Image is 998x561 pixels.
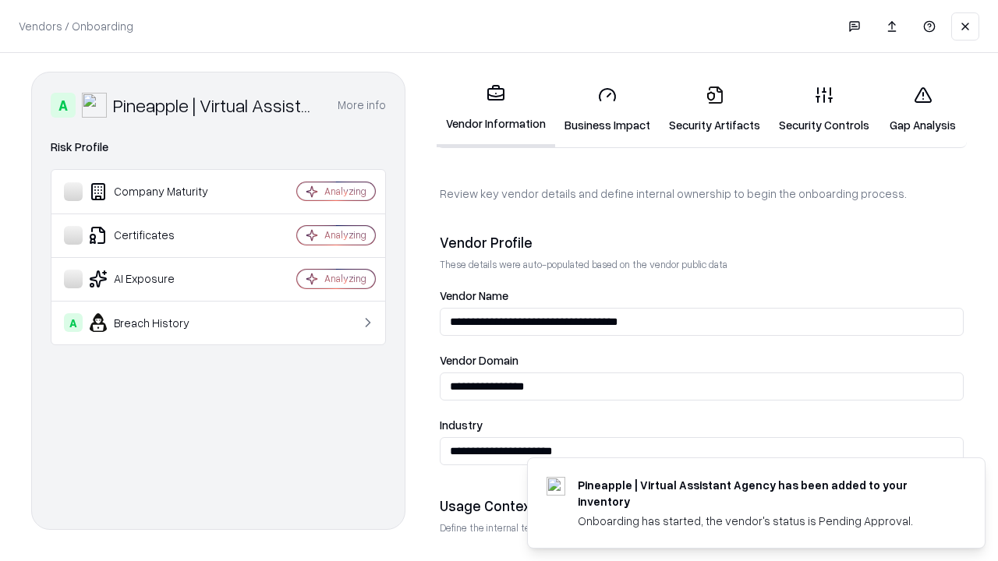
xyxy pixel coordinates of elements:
div: Usage Context [440,496,964,515]
div: Pineapple | Virtual Assistant Agency [113,93,319,118]
p: These details were auto-populated based on the vendor public data [440,258,964,271]
div: Onboarding has started, the vendor's status is Pending Approval. [578,513,947,529]
a: Vendor Information [437,72,555,147]
a: Security Controls [770,73,879,146]
div: Analyzing [324,228,366,242]
div: AI Exposure [64,270,250,288]
label: Vendor Domain [440,355,964,366]
label: Industry [440,419,964,431]
a: Gap Analysis [879,73,967,146]
button: More info [338,91,386,119]
div: Certificates [64,226,250,245]
div: A [51,93,76,118]
div: Risk Profile [51,138,386,157]
a: Security Artifacts [660,73,770,146]
label: Vendor Name [440,290,964,302]
div: Analyzing [324,185,366,198]
div: Vendor Profile [440,233,964,252]
div: Pineapple | Virtual Assistant Agency has been added to your inventory [578,477,947,510]
p: Vendors / Onboarding [19,18,133,34]
div: Company Maturity [64,182,250,201]
div: A [64,313,83,332]
a: Business Impact [555,73,660,146]
img: Pineapple | Virtual Assistant Agency [82,93,107,118]
img: trypineapple.com [547,477,565,496]
p: Define the internal team and reason for using this vendor. This helps assess business relevance a... [440,521,964,535]
p: Review key vendor details and define internal ownership to begin the onboarding process. [440,185,964,202]
div: Analyzing [324,272,366,285]
div: Breach History [64,313,250,332]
